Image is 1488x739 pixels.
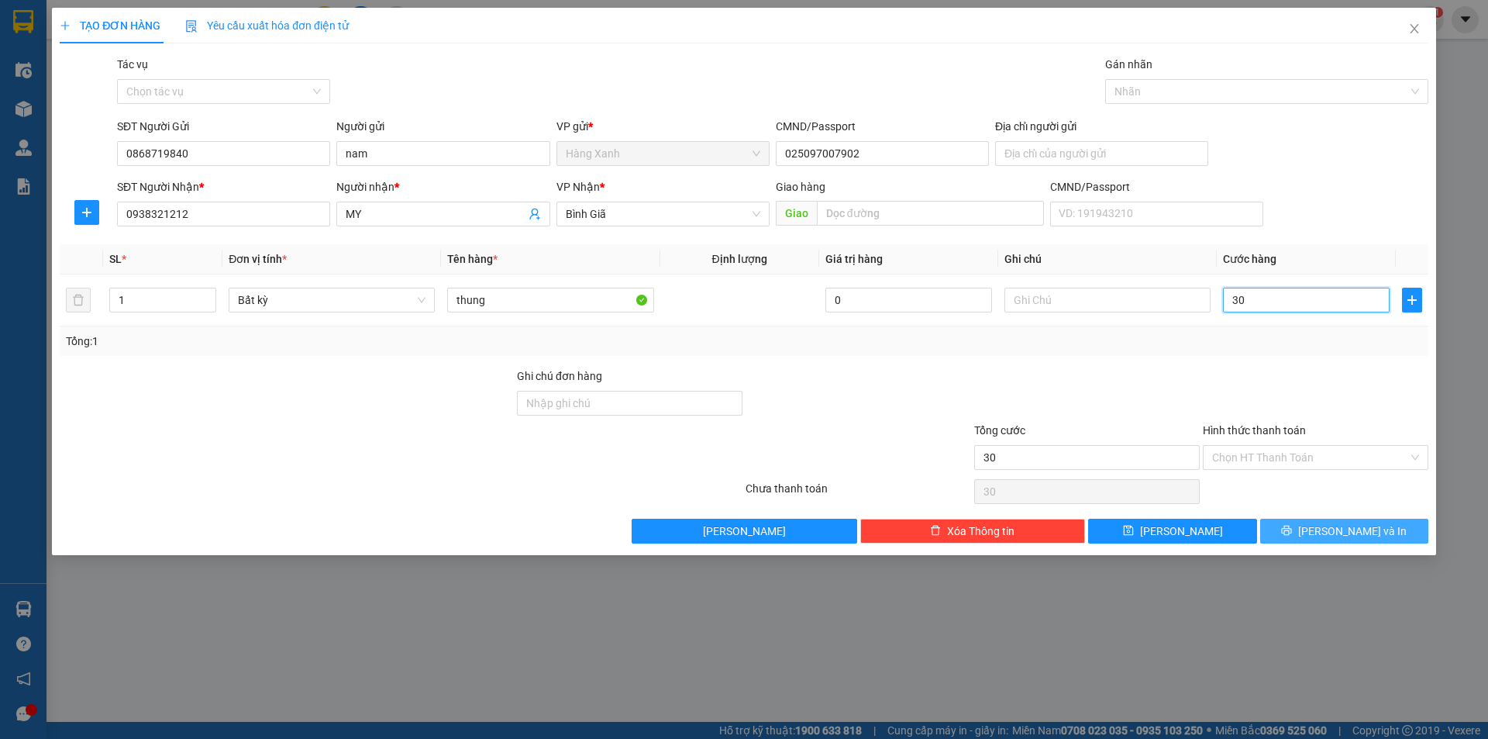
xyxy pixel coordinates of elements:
[8,85,104,132] b: 450H, [GEOGRAPHIC_DATA], P21
[529,208,541,220] span: user-add
[1123,525,1134,537] span: save
[556,118,770,135] div: VP gửi
[517,370,602,382] label: Ghi chú đơn hàng
[776,118,989,135] div: CMND/Passport
[995,141,1208,166] input: Địa chỉ của người gửi
[930,525,941,537] span: delete
[60,20,71,31] span: plus
[776,181,825,193] span: Giao hàng
[1402,288,1422,313] button: plus
[66,288,91,313] button: delete
[447,253,498,265] span: Tên hàng
[8,8,62,62] img: logo.jpg
[117,118,330,135] div: SĐT Người Gửi
[566,142,760,165] span: Hàng Xanh
[556,181,600,193] span: VP Nhận
[185,20,198,33] img: icon
[1403,294,1421,306] span: plus
[566,202,760,226] span: Bình Giã
[632,519,857,544] button: [PERSON_NAME]
[703,523,786,540] span: [PERSON_NAME]
[109,253,122,265] span: SL
[825,253,883,265] span: Giá trị hàng
[825,288,992,313] input: 0
[1050,178,1263,195] div: CMND/Passport
[517,391,742,416] input: Ghi chú đơn hàng
[1260,519,1428,544] button: printer[PERSON_NAME] và In
[117,178,330,195] div: SĐT Người Nhận
[1004,288,1211,313] input: Ghi Chú
[75,206,98,219] span: plus
[995,118,1208,135] div: Địa chỉ người gửi
[8,86,19,97] span: environment
[74,200,99,225] button: plus
[1223,253,1276,265] span: Cước hàng
[107,66,206,83] li: VP Nhơn Trạch
[60,19,160,32] span: TẠO ĐƠN HÀNG
[336,118,549,135] div: Người gửi
[1298,523,1407,540] span: [PERSON_NAME] và In
[776,201,817,226] span: Giao
[947,523,1014,540] span: Xóa Thông tin
[860,519,1086,544] button: deleteXóa Thông tin
[974,424,1025,437] span: Tổng cước
[8,8,225,37] li: Hoa Mai
[447,288,653,313] input: VD: Bàn, Ghế
[66,333,574,350] div: Tổng: 1
[744,480,973,507] div: Chưa thanh toán
[117,58,148,71] label: Tác vụ
[336,178,549,195] div: Người nhận
[8,66,107,83] li: VP Hàng Xanh
[817,201,1044,226] input: Dọc đường
[1281,525,1292,537] span: printer
[1105,58,1152,71] label: Gán nhãn
[1140,523,1223,540] span: [PERSON_NAME]
[185,19,349,32] span: Yêu cầu xuất hóa đơn điện tử
[1408,22,1421,35] span: close
[238,288,425,312] span: Bất kỳ
[998,244,1217,275] th: Ghi chú
[1393,8,1436,51] button: Close
[1203,424,1306,437] label: Hình thức thanh toán
[712,253,767,265] span: Định lượng
[229,253,287,265] span: Đơn vị tính
[1088,519,1256,544] button: save[PERSON_NAME]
